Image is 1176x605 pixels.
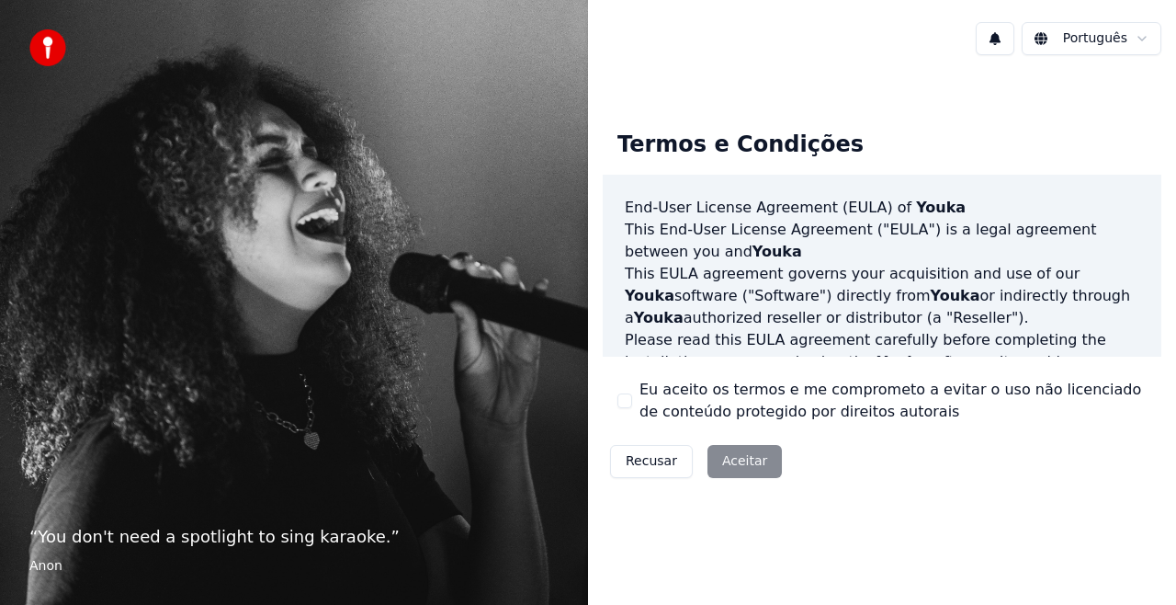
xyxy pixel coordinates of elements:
[916,199,966,216] span: Youka
[634,309,684,326] span: Youka
[877,353,927,371] span: Youka
[625,197,1139,219] h3: End-User License Agreement (EULA) of
[625,329,1139,417] p: Please read this EULA agreement carefully before completing the installation process and using th...
[639,379,1147,423] label: Eu aceito os termos e me comprometo a evitar o uso não licenciado de conteúdo protegido por direi...
[29,557,559,576] footer: Anon
[625,263,1139,329] p: This EULA agreement governs your acquisition and use of our software ("Software") directly from o...
[610,445,693,478] button: Recusar
[603,116,878,175] div: Termos e Condições
[931,287,980,304] span: Youka
[29,29,66,66] img: youka
[625,219,1139,263] p: This End-User License Agreement ("EULA") is a legal agreement between you and
[752,243,802,260] span: Youka
[29,524,559,550] p: “ You don't need a spotlight to sing karaoke. ”
[625,287,674,304] span: Youka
